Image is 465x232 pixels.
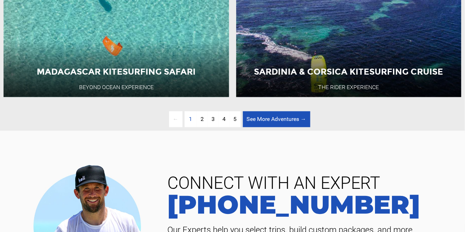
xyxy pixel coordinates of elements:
[155,111,310,127] ul: Pagination
[212,116,215,122] span: 3
[185,111,196,127] span: 1
[223,116,226,122] span: 4
[234,116,237,122] span: 5
[243,111,310,127] a: See More Adventures → page
[162,175,454,192] span: CONNECT WITH AN EXPERT
[162,192,454,217] a: [PHONE_NUMBER]
[169,111,183,127] span: ←
[201,116,204,122] span: 2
